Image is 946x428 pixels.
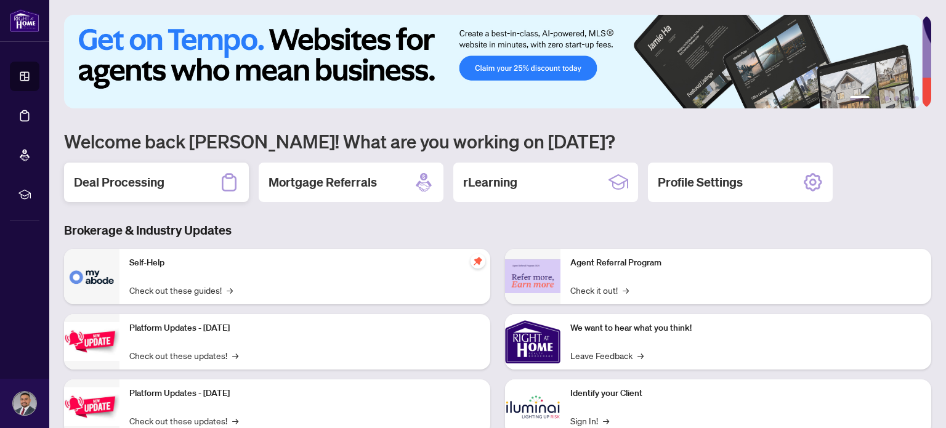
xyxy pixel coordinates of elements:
span: → [623,283,629,297]
h2: Deal Processing [74,174,164,191]
p: Agent Referral Program [570,256,921,270]
span: → [232,414,238,427]
button: Open asap [897,385,934,422]
p: Platform Updates - [DATE] [129,387,480,400]
img: logo [10,9,39,32]
p: Platform Updates - [DATE] [129,321,480,335]
button: 6 [914,96,919,101]
a: Check it out!→ [570,283,629,297]
h2: rLearning [463,174,517,191]
img: Slide 0 [64,15,922,108]
a: Check out these guides!→ [129,283,233,297]
span: → [603,414,609,427]
img: We want to hear what you think! [505,314,560,369]
p: We want to hear what you think! [570,321,921,335]
h1: Welcome back [PERSON_NAME]! What are you working on [DATE]? [64,129,931,153]
img: Platform Updates - July 8, 2025 [64,387,119,426]
button: 3 [884,96,889,101]
img: Profile Icon [13,392,36,415]
img: Self-Help [64,249,119,304]
img: Agent Referral Program [505,259,560,293]
h2: Profile Settings [658,174,743,191]
h3: Brokerage & Industry Updates [64,222,931,239]
button: 4 [894,96,899,101]
img: Platform Updates - July 21, 2025 [64,322,119,361]
span: pushpin [471,254,485,269]
span: → [637,349,644,362]
button: 5 [904,96,909,101]
h2: Mortgage Referrals [269,174,377,191]
span: → [227,283,233,297]
button: 1 [850,96,870,101]
a: Check out these updates!→ [129,349,238,362]
button: 2 [875,96,879,101]
a: Check out these updates!→ [129,414,238,427]
p: Self-Help [129,256,480,270]
span: → [232,349,238,362]
a: Sign In!→ [570,414,609,427]
p: Identify your Client [570,387,921,400]
a: Leave Feedback→ [570,349,644,362]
